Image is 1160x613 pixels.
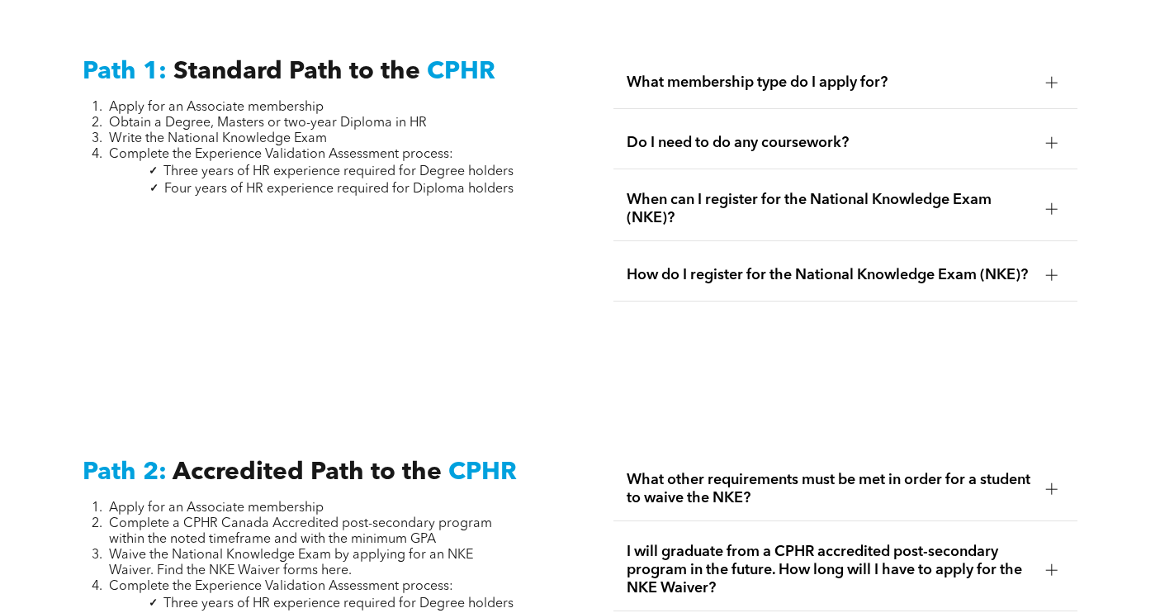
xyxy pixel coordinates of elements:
span: What other requirements must be met in order for a student to waive the NKE? [627,471,1032,507]
span: Obtain a Degree, Masters or two-year Diploma in HR [109,116,427,130]
span: How do I register for the National Knowledge Exam (NKE)? [627,266,1032,284]
span: Apply for an Associate membership [109,101,324,114]
span: Accredited Path to the [173,460,442,485]
span: Apply for an Associate membership [109,501,324,515]
span: Do I need to do any coursework? [627,134,1032,152]
span: Three years of HR experience required for Degree holders [163,597,514,611]
span: I will graduate from a CPHR accredited post-secondary program in the future. How long will I have... [627,543,1032,597]
span: CPHR [427,59,495,84]
span: Three years of HR experience required for Degree holders [163,165,514,178]
span: Complete the Experience Validation Assessment process: [109,580,453,593]
span: Waive the National Knowledge Exam by applying for an NKE Waiver. Find the NKE Waiver forms here. [109,549,473,577]
span: Complete the Experience Validation Assessment process: [109,148,453,161]
span: Standard Path to the [173,59,420,84]
span: CPHR [448,460,517,485]
span: When can I register for the National Knowledge Exam (NKE)? [627,191,1032,227]
span: Path 1: [83,59,167,84]
span: Write the National Knowledge Exam [109,132,327,145]
span: Complete a CPHR Canada Accredited post-secondary program within the noted timeframe and with the ... [109,517,492,546]
span: Path 2: [83,460,167,485]
span: Four years of HR experience required for Diploma holders [164,183,514,196]
span: What membership type do I apply for? [627,74,1032,92]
